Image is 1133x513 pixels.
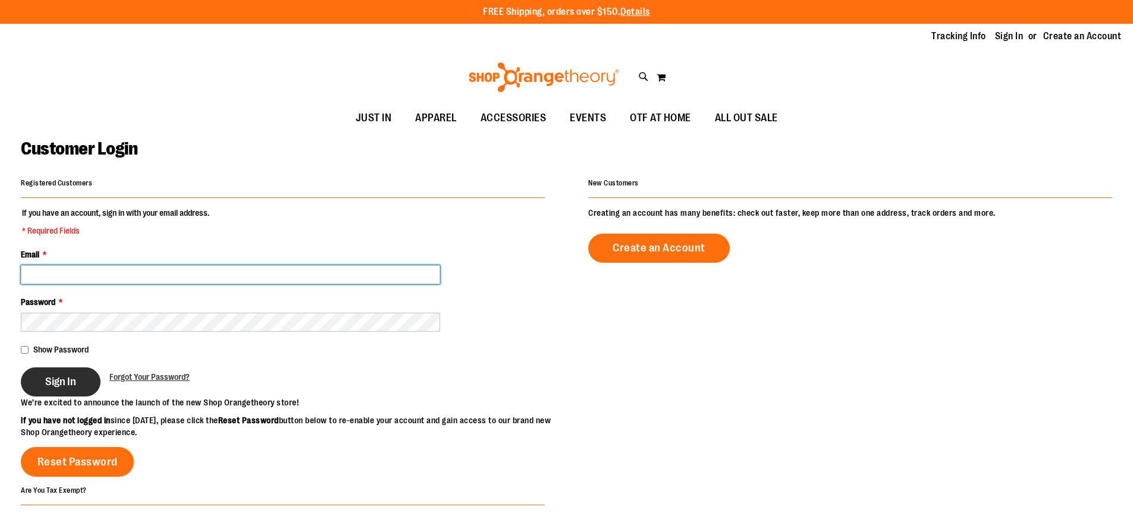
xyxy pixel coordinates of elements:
[995,30,1024,43] a: Sign In
[21,250,39,259] span: Email
[630,105,691,131] span: OTF AT HOME
[620,7,650,17] a: Details
[21,486,87,494] strong: Are You Tax Exempt?
[21,416,111,425] strong: If you have not logged in
[415,105,457,131] span: APPAREL
[109,372,190,382] span: Forgot Your Password?
[588,179,639,187] strong: New Customers
[1043,30,1122,43] a: Create an Account
[588,207,1112,219] p: Creating an account has many benefits: check out faster, keep more than one address, track orders...
[467,62,621,92] img: Shop Orangetheory
[356,105,392,131] span: JUST IN
[21,297,55,307] span: Password
[218,416,279,425] strong: Reset Password
[45,375,76,388] span: Sign In
[33,345,89,354] span: Show Password
[37,455,118,468] span: Reset Password
[588,234,730,263] a: Create an Account
[21,414,567,438] p: since [DATE], please click the button below to re-enable your account and gain access to our bran...
[21,207,211,237] legend: If you have an account, sign in with your email address.
[21,447,134,477] a: Reset Password
[931,30,986,43] a: Tracking Info
[109,371,190,383] a: Forgot Your Password?
[483,5,650,19] p: FREE Shipping, orders over $150.
[570,105,606,131] span: EVENTS
[21,179,92,187] strong: Registered Customers
[715,105,778,131] span: ALL OUT SALE
[21,396,567,408] p: We’re excited to announce the launch of the new Shop Orangetheory store!
[21,139,137,159] span: Customer Login
[22,225,209,237] span: * Required Fields
[481,105,547,131] span: ACCESSORIES
[613,241,705,254] span: Create an Account
[21,367,101,396] button: Sign In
